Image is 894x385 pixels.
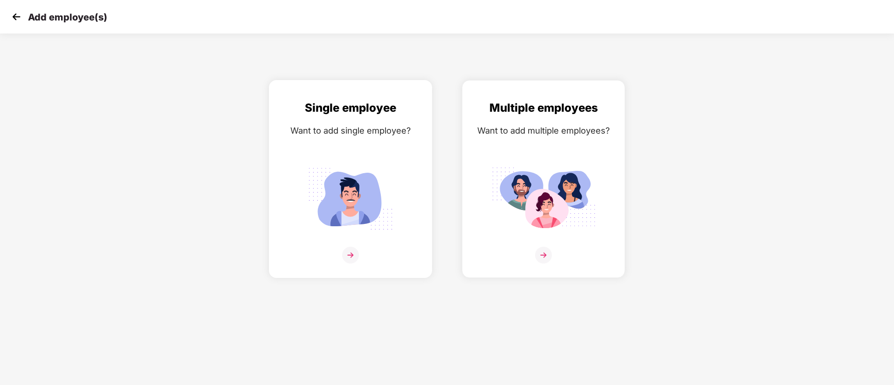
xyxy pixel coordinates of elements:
p: Add employee(s) [28,12,107,23]
img: svg+xml;base64,PHN2ZyB4bWxucz0iaHR0cDovL3d3dy53My5vcmcvMjAwMC9zdmciIGlkPSJNdWx0aXBsZV9lbXBsb3llZS... [491,162,596,235]
div: Single employee [279,99,422,117]
div: Want to add multiple employees? [472,124,615,137]
img: svg+xml;base64,PHN2ZyB4bWxucz0iaHR0cDovL3d3dy53My5vcmcvMjAwMC9zdmciIHdpZHRoPSIzNiIgaGVpZ2h0PSIzNi... [342,247,359,263]
img: svg+xml;base64,PHN2ZyB4bWxucz0iaHR0cDovL3d3dy53My5vcmcvMjAwMC9zdmciIHdpZHRoPSIzMCIgaGVpZ2h0PSIzMC... [9,10,23,24]
div: Multiple employees [472,99,615,117]
div: Want to add single employee? [279,124,422,137]
img: svg+xml;base64,PHN2ZyB4bWxucz0iaHR0cDovL3d3dy53My5vcmcvMjAwMC9zdmciIGlkPSJTaW5nbGVfZW1wbG95ZWUiIH... [298,162,403,235]
img: svg+xml;base64,PHN2ZyB4bWxucz0iaHR0cDovL3d3dy53My5vcmcvMjAwMC9zdmciIHdpZHRoPSIzNiIgaGVpZ2h0PSIzNi... [535,247,552,263]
